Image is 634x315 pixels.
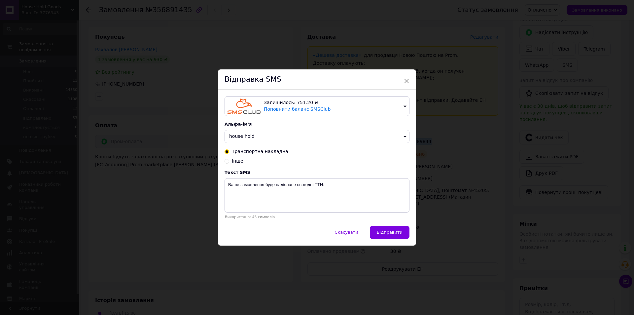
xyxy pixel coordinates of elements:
[377,230,403,235] span: Відправити
[218,69,416,90] div: Відправка SMS
[370,226,409,239] button: Відправити
[264,99,401,106] div: Залишилось: 751.20 ₴
[225,215,409,219] div: Використано: 45 символів
[225,178,409,213] textarea: Ваше замовлення буде надіслане сьогодні ТТН:
[225,170,409,175] div: Текст SMS
[335,230,358,235] span: Скасувати
[229,134,255,139] span: house hold
[404,75,409,87] span: ×
[232,158,243,164] span: Інше
[232,149,288,154] span: Транспортна накладна
[328,226,365,239] button: Скасувати
[264,106,331,112] a: Поповнити баланс SMSClub
[225,122,252,127] span: Альфа-ім'я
